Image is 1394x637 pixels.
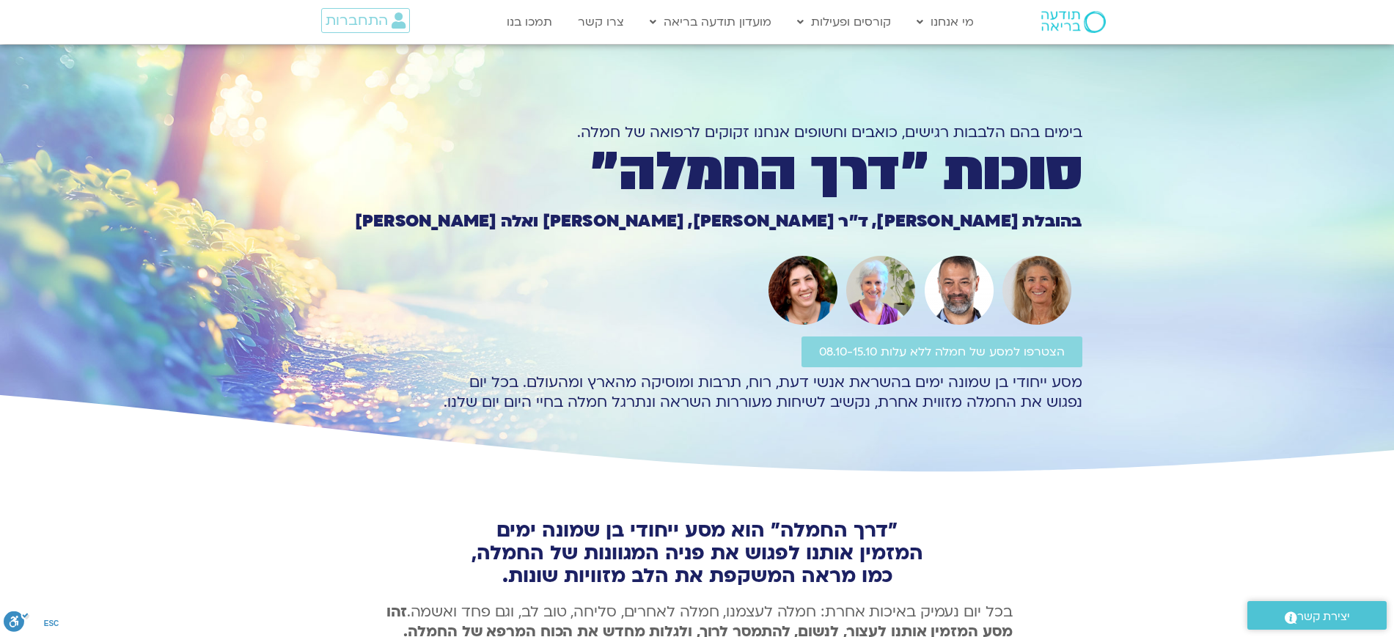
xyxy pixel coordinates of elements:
[312,213,1082,229] h1: בהובלת [PERSON_NAME], ד״ר [PERSON_NAME], [PERSON_NAME] ואלה [PERSON_NAME]
[571,8,631,36] a: צרו קשר
[1297,607,1350,627] span: יצירת קשר
[909,8,981,36] a: מי אנחנו
[1247,601,1387,630] a: יצירת קשר
[312,372,1082,412] p: מסע ייחודי בן שמונה ימים בהשראת אנשי דעת, רוח, תרבות ומוסיקה מהארץ ומהעולם. בכל יום נפגוש את החמל...
[312,122,1082,142] h1: בימים בהם הלבבות רגישים, כואבים וחשופים אנחנו זקוקים לרפואה של חמלה.
[499,8,560,36] a: תמכו בנו
[312,147,1082,197] h1: סוכות ״דרך החמלה״
[790,8,898,36] a: קורסים ופעילות
[819,345,1065,358] span: הצטרפו למסע של חמלה ללא עלות 08.10-15.10
[801,336,1082,367] a: הצטרפו למסע של חמלה ללא עלות 08.10-15.10
[382,519,1013,587] h2: "דרך החמלה" הוא מסע ייחודי בן שמונה ימים המזמין אותנו לפגוש את פניה המגוונות של החמלה, כמו מראה ה...
[321,8,410,33] a: התחברות
[326,12,388,29] span: התחברות
[1041,11,1106,33] img: תודעה בריאה
[642,8,779,36] a: מועדון תודעה בריאה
